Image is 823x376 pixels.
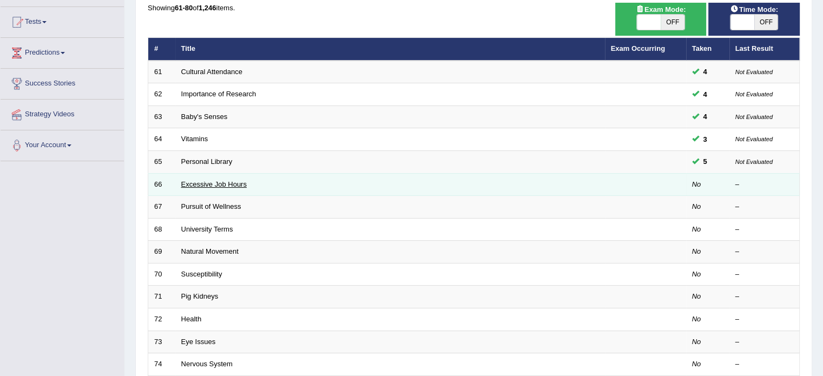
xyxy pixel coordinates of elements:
th: Last Result [729,38,800,61]
small: Not Evaluated [735,114,773,120]
span: You can still take this question [699,111,712,122]
div: – [735,292,794,302]
th: # [148,38,175,61]
td: 61 [148,61,175,83]
a: Exam Occurring [611,44,665,52]
div: Show exams occurring in exams [615,3,707,36]
small: Not Evaluated [735,159,773,165]
span: You can still take this question [699,66,712,77]
div: Showing of items. [148,3,800,13]
td: 71 [148,286,175,308]
div: – [735,337,794,347]
em: No [692,360,701,368]
td: 74 [148,353,175,376]
small: Not Evaluated [735,91,773,97]
a: Baby's Senses [181,113,228,121]
b: 61-80 [175,4,193,12]
td: 66 [148,173,175,196]
span: OFF [661,15,684,30]
div: – [735,225,794,235]
span: You can still take this question [699,89,712,100]
td: 70 [148,263,175,286]
a: Health [181,315,202,323]
span: Time Mode: [726,4,782,15]
div: – [735,359,794,370]
td: 63 [148,105,175,128]
a: Susceptibility [181,270,222,278]
a: Importance of Research [181,90,256,98]
em: No [692,247,701,255]
a: Cultural Attendance [181,68,242,76]
em: No [692,270,701,278]
td: 73 [148,331,175,353]
div: – [735,269,794,280]
td: 67 [148,196,175,219]
a: Excessive Job Hours [181,180,247,188]
b: 1,246 [199,4,216,12]
a: Pig Kidneys [181,292,219,300]
a: Personal Library [181,157,233,166]
em: No [692,315,701,323]
a: Natural Movement [181,247,239,255]
em: No [692,292,701,300]
em: No [692,225,701,233]
td: 62 [148,83,175,106]
td: 69 [148,241,175,263]
div: – [735,202,794,212]
a: Your Account [1,130,124,157]
span: Exam Mode: [631,4,690,15]
td: 68 [148,218,175,241]
td: 64 [148,128,175,151]
a: Eye Issues [181,338,216,346]
span: OFF [754,15,778,30]
small: Not Evaluated [735,136,773,142]
td: 65 [148,151,175,174]
a: Success Stories [1,69,124,96]
a: Pursuit of Wellness [181,202,241,210]
a: Strategy Videos [1,100,124,127]
div: – [735,180,794,190]
em: No [692,180,701,188]
div: – [735,314,794,325]
span: You can still take this question [699,134,712,145]
a: Nervous System [181,360,233,368]
td: 72 [148,308,175,331]
a: University Terms [181,225,233,233]
th: Title [175,38,605,61]
em: No [692,202,701,210]
small: Not Evaluated [735,69,773,75]
a: Tests [1,7,124,34]
th: Taken [686,38,729,61]
a: Vitamins [181,135,208,143]
a: Predictions [1,38,124,65]
span: You can still take this question [699,156,712,167]
em: No [692,338,701,346]
div: – [735,247,794,257]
